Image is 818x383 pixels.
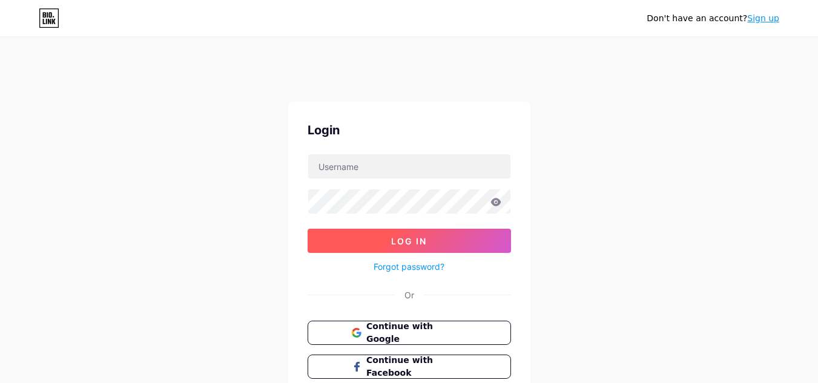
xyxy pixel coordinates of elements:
span: Continue with Google [366,320,466,345]
div: Login [308,121,511,139]
div: Don't have an account? [647,12,779,25]
button: Continue with Facebook [308,355,511,379]
a: Sign up [747,13,779,23]
a: Forgot password? [374,260,444,273]
div: Or [404,289,414,301]
button: Continue with Google [308,321,511,345]
span: Log In [391,236,427,246]
span: Continue with Facebook [366,354,466,379]
button: Log In [308,229,511,253]
input: Username [308,154,510,178]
